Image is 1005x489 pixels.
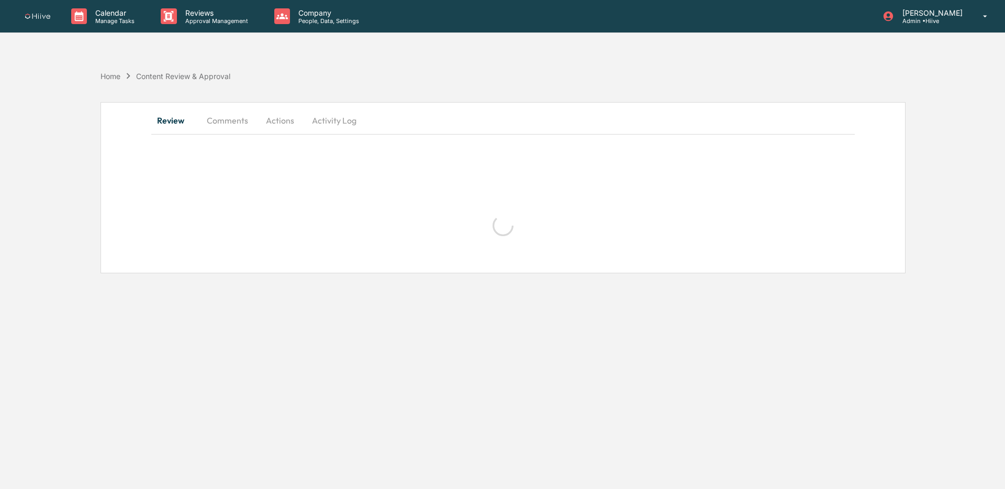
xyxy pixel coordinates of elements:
[290,17,364,25] p: People, Data, Settings
[290,8,364,17] p: Company
[25,14,50,19] img: logo
[87,8,140,17] p: Calendar
[256,108,304,133] button: Actions
[894,17,968,25] p: Admin • Hiive
[304,108,365,133] button: Activity Log
[177,8,253,17] p: Reviews
[100,72,120,81] div: Home
[151,108,855,133] div: secondary tabs example
[894,8,968,17] p: [PERSON_NAME]
[136,72,230,81] div: Content Review & Approval
[151,108,198,133] button: Review
[198,108,256,133] button: Comments
[177,17,253,25] p: Approval Management
[87,17,140,25] p: Manage Tasks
